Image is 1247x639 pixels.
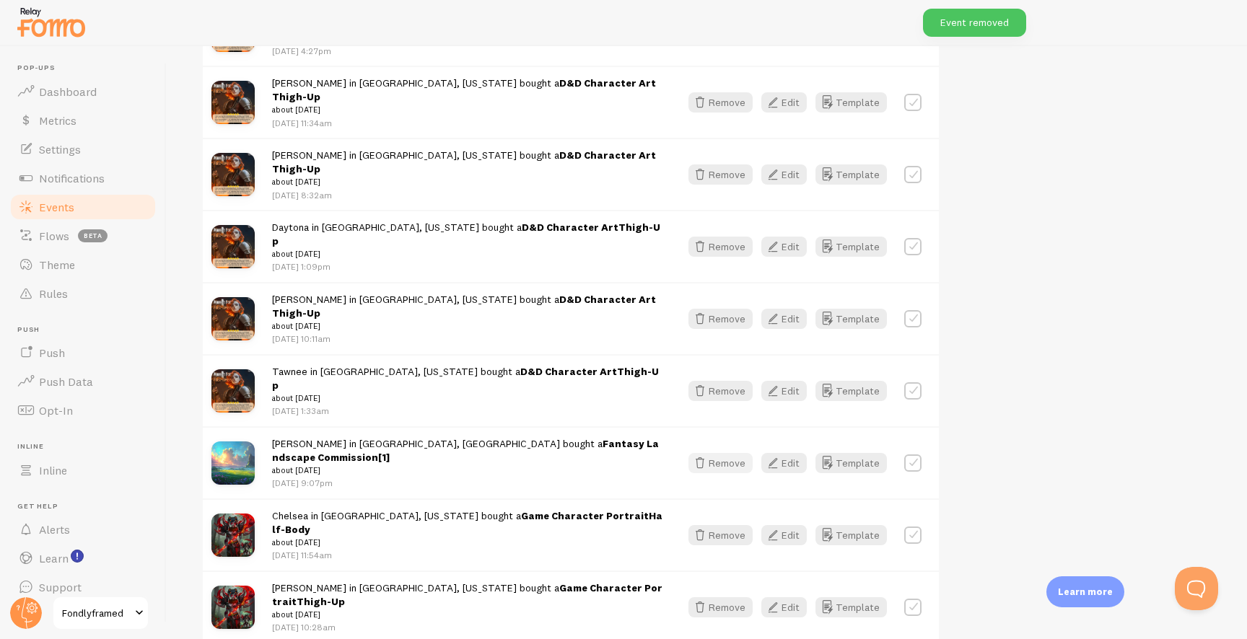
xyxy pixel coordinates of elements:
small: about [DATE] [272,392,662,405]
a: Rules [9,279,157,308]
span: Opt-In [39,403,73,418]
p: [DATE] 1:09pm [272,260,662,273]
span: [PERSON_NAME] in [GEOGRAPHIC_DATA], [GEOGRAPHIC_DATA] bought a [272,437,662,477]
button: Remove [688,525,753,545]
img: First_Timer_FF_eef16fef-b6b9-48c6-b3c0-a2a8012b779c.webp [211,153,255,196]
p: [DATE] 10:11am [272,332,662,345]
img: First_Timer_FF_eef16fef-b6b9-48c6-b3c0-a2a8012b779c.webp [211,297,255,340]
a: D&D Character Art [559,76,656,89]
strong: Thigh-Up [272,221,660,247]
button: Template [815,381,887,401]
small: about [DATE] [272,175,662,188]
img: First_Timer_FF_eef16fef-b6b9-48c6-b3c0-a2a8012b779c.webp [211,369,255,413]
a: D&D Character Art [559,293,656,306]
strong: Thigh-Up [272,149,656,175]
img: First_Timer_FF_eef16fef-b6b9-48c6-b3c0-a2a8012b779c.webp [211,81,255,124]
a: Edit [761,92,815,113]
span: [PERSON_NAME] in [GEOGRAPHIC_DATA], [US_STATE] bought a [272,76,662,117]
a: Edit [761,237,815,257]
button: Template [815,92,887,113]
svg: <p>Watch New Feature Tutorials!</p> [71,550,84,563]
span: Tawnee in [GEOGRAPHIC_DATA], [US_STATE] bought a [272,365,662,405]
span: Theme [39,257,75,272]
img: First_Timer_FF_eef16fef-b6b9-48c6-b3c0-a2a8012b779c.webp [211,225,255,268]
a: Game Character Portrait [272,581,662,608]
strong: Thigh-Up [272,76,656,103]
small: about [DATE] [272,464,662,477]
p: [DATE] 11:54am [272,549,662,561]
span: Push [39,345,65,360]
img: Sample_2.webp [211,514,255,557]
small: about [DATE] [272,247,662,260]
p: [DATE] 1:33am [272,405,662,417]
span: Metrics [39,113,76,128]
button: Edit [761,164,807,185]
strong: Half-Body [272,509,662,536]
span: beta [78,229,108,242]
button: Edit [761,92,807,113]
small: about [DATE] [272,103,662,116]
span: [PERSON_NAME] in [GEOGRAPHIC_DATA], [US_STATE] bought a [272,149,662,189]
span: Get Help [17,502,157,511]
button: Template [815,525,887,545]
p: [DATE] 11:34am [272,117,662,129]
img: Sample_2.webp [211,586,255,629]
small: about [DATE] [272,319,662,332]
span: [PERSON_NAME] in [GEOGRAPHIC_DATA], [US_STATE] bought a [272,581,662,622]
strong: Thigh-Up [272,293,656,319]
a: D&D Character Art [522,221,618,234]
span: [PERSON_NAME] in [GEOGRAPHIC_DATA], [US_STATE] bought a [272,293,662,333]
span: Dashboard [39,84,97,99]
a: Edit [761,597,815,617]
button: Template [815,453,887,473]
button: Template [815,597,887,617]
button: Edit [761,309,807,329]
button: Remove [688,381,753,401]
a: Flows beta [9,221,157,250]
p: [DATE] 8:32am [272,189,662,201]
a: Events [9,193,157,221]
a: Notifications [9,164,157,193]
p: [DATE] 10:28am [272,621,662,633]
a: Push [9,338,157,367]
a: Game Character Portrait [521,509,649,522]
span: Chelsea in [GEOGRAPHIC_DATA], [US_STATE] bought a [272,509,662,550]
button: Remove [688,453,753,473]
a: D&D Character Art [559,149,656,162]
button: Remove [688,237,753,257]
button: Remove [688,164,753,185]
a: Support [9,573,157,601]
strong: Thigh-Up [272,581,662,608]
a: Fondlyframed [52,596,149,630]
div: Learn more [1046,576,1124,607]
span: Rules [39,286,68,301]
span: Push Data [39,374,93,389]
button: Edit [761,237,807,257]
button: Template [815,237,887,257]
a: Edit [761,453,815,473]
button: Edit [761,525,807,545]
small: about [DATE] [272,536,662,549]
span: Support [39,580,82,594]
span: Inline [17,442,157,451]
a: Inline [9,456,157,485]
button: Remove [688,597,753,617]
a: Alerts [9,515,157,544]
small: about [DATE] [272,608,662,621]
img: fomo-relay-logo-orange.svg [15,4,87,40]
a: Edit [761,525,815,545]
iframe: Help Scout Beacon - Open [1175,567,1218,610]
strong: Thigh-Up [272,365,659,392]
a: Edit [761,164,815,185]
button: Edit [761,381,807,401]
span: Settings [39,142,81,157]
span: Events [39,200,74,214]
button: Edit [761,453,807,473]
span: Fondlyframed [62,604,131,622]
button: Template [815,309,887,329]
span: Notifications [39,171,105,185]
